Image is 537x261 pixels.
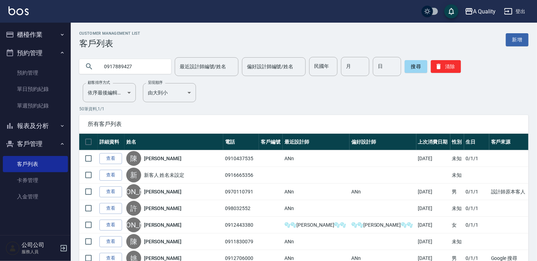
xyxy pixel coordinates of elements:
th: 生日 [464,134,489,150]
th: 客戶來源 [489,134,529,150]
button: 預約管理 [3,44,68,62]
td: ANn [283,233,350,250]
button: A Quality [462,4,499,19]
td: 男 [450,184,464,200]
a: 新增 [506,33,529,46]
td: [DATE] [416,233,450,250]
a: [PERSON_NAME] [144,221,181,228]
th: 電話 [223,134,259,150]
div: 陳 [126,151,141,166]
td: 未知 [450,200,464,217]
td: 0/1/1 [464,150,489,167]
td: [DATE] [416,150,450,167]
th: 上次消費日期 [416,134,450,150]
td: 0/1/1 [464,184,489,200]
div: 許 [126,201,141,216]
span: 所有客戶列表 [88,121,520,128]
div: 由大到小 [143,83,196,102]
td: 098032552 [223,200,259,217]
p: 服務人員 [22,249,58,255]
button: 搜尋 [405,60,427,73]
img: Logo [8,6,29,15]
td: 未知 [450,167,464,184]
td: [DATE] [416,184,450,200]
a: 單日預約紀錄 [3,81,68,97]
a: 查看 [99,236,122,247]
a: [PERSON_NAME] [144,205,181,212]
a: 新客人 姓名未設定 [144,172,185,179]
td: 未知 [450,150,464,167]
th: 姓名 [125,134,223,150]
a: 入金管理 [3,188,68,205]
div: 新 [126,168,141,182]
h3: 客戶列表 [79,39,140,48]
td: 女 [450,217,464,233]
button: 登出 [501,5,529,18]
a: 查看 [99,170,122,181]
td: 0/1/1 [464,217,489,233]
td: 未知 [450,233,464,250]
button: 客戶管理 [3,135,68,153]
td: 0970110791 [223,184,259,200]
a: [PERSON_NAME] [144,238,181,245]
td: 設計師原本客人 [489,184,529,200]
button: 清除 [431,60,461,73]
td: 0911830079 [223,233,259,250]
label: 呈現順序 [148,80,163,85]
div: [PERSON_NAME] [126,217,141,232]
button: 報表及分析 [3,117,68,135]
h2: Customer Management List [79,31,140,36]
input: 搜尋關鍵字 [99,57,166,76]
td: ANn [283,200,350,217]
a: 客戶列表 [3,156,68,172]
td: 0916665356 [223,167,259,184]
td: ANn [283,150,350,167]
div: A Quality [473,7,496,16]
a: 卡券管理 [3,172,68,188]
td: ANn [350,184,416,200]
th: 最近設計師 [283,134,350,150]
th: 性別 [450,134,464,150]
th: 詳細資料 [98,134,125,150]
button: 櫃檯作業 [3,25,68,44]
h5: 公司公司 [22,242,58,249]
a: 單週預約紀錄 [3,98,68,114]
td: [DATE] [416,217,450,233]
div: 依序最後編輯時間 [83,83,136,102]
p: 50 筆資料, 1 / 1 [79,106,529,112]
td: 🫧🫧[PERSON_NAME]🫧🫧 [350,217,416,233]
td: [DATE] [416,200,450,217]
div: 陳 [126,234,141,249]
a: [PERSON_NAME] [144,155,181,162]
label: 顧客排序方式 [88,80,110,85]
td: 0912443380 [223,217,259,233]
div: [PERSON_NAME] [126,184,141,199]
img: Person [6,241,20,255]
a: [PERSON_NAME] [144,188,181,195]
td: 0/1/1 [464,200,489,217]
a: 查看 [99,153,122,164]
a: 預約管理 [3,65,68,81]
a: 查看 [99,186,122,197]
button: save [444,4,458,18]
a: 查看 [99,203,122,214]
th: 偏好設計師 [350,134,416,150]
a: 查看 [99,220,122,231]
th: 客戶編號 [259,134,283,150]
td: 🫧🫧[PERSON_NAME]🫧🫧 [283,217,350,233]
td: 0910437535 [223,150,259,167]
td: ANn [283,184,350,200]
